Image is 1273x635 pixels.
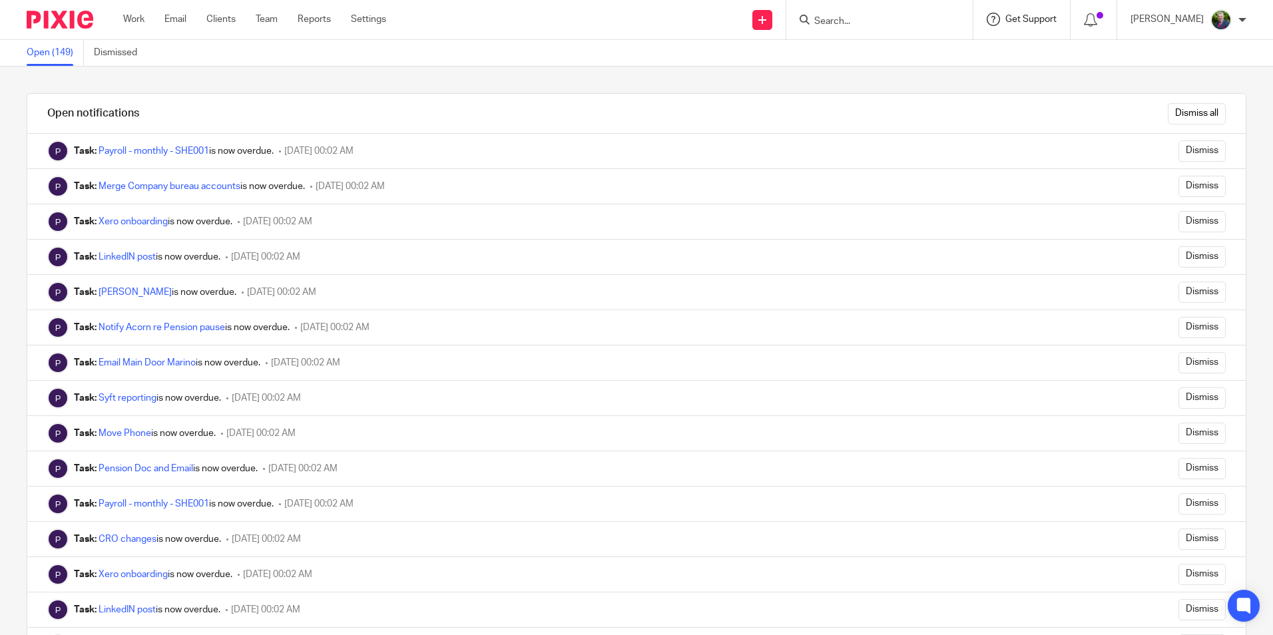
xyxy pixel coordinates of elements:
[74,427,216,440] div: is now overdue.
[268,464,338,473] span: [DATE] 00:02 AM
[47,352,69,373] img: Pixie
[74,570,97,579] b: Task:
[1178,176,1226,197] input: Dismiss
[74,534,97,544] b: Task:
[47,387,69,409] img: Pixie
[1210,9,1232,31] img: download.png
[231,605,300,614] span: [DATE] 00:02 AM
[1178,140,1226,162] input: Dismiss
[47,140,69,162] img: Pixie
[1178,493,1226,515] input: Dismiss
[47,599,69,620] img: Pixie
[1131,13,1204,26] p: [PERSON_NAME]
[1178,529,1226,550] input: Dismiss
[94,40,147,66] a: Dismissed
[99,393,156,403] a: Syft reporting
[99,288,172,297] a: [PERSON_NAME]
[298,13,331,26] a: Reports
[74,462,258,475] div: is now overdue.
[232,393,301,403] span: [DATE] 00:02 AM
[1178,564,1226,585] input: Dismiss
[1178,317,1226,338] input: Dismiss
[271,358,340,367] span: [DATE] 00:02 AM
[226,429,296,438] span: [DATE] 00:02 AM
[99,358,196,367] a: Email Main Door Marino
[47,211,69,232] img: Pixie
[74,286,236,299] div: is now overdue.
[99,252,156,262] a: LinkedIN post
[27,40,84,66] a: Open (149)
[232,534,301,544] span: [DATE] 00:02 AM
[284,146,354,156] span: [DATE] 00:02 AM
[1005,15,1057,24] span: Get Support
[284,499,354,509] span: [DATE] 00:02 AM
[74,146,97,156] b: Task:
[1178,211,1226,232] input: Dismiss
[74,603,220,616] div: is now overdue.
[47,282,69,303] img: Pixie
[99,570,168,579] a: Xero onboarding
[243,217,312,226] span: [DATE] 00:02 AM
[256,13,278,26] a: Team
[74,568,232,581] div: is now overdue.
[1178,282,1226,303] input: Dismiss
[74,288,97,297] b: Task:
[74,532,221,546] div: is now overdue.
[99,323,225,332] a: Notify Acorn re Pension pause
[47,423,69,444] img: Pixie
[74,182,97,191] b: Task:
[74,250,220,264] div: is now overdue.
[74,499,97,509] b: Task:
[74,323,97,332] b: Task:
[27,11,93,29] img: Pixie
[74,217,97,226] b: Task:
[351,13,386,26] a: Settings
[1168,103,1226,124] input: Dismiss all
[74,429,97,438] b: Task:
[74,321,290,334] div: is now overdue.
[231,252,300,262] span: [DATE] 00:02 AM
[74,356,260,369] div: is now overdue.
[74,464,97,473] b: Task:
[99,499,209,509] a: Payroll - monthly - SHE001
[1178,246,1226,268] input: Dismiss
[47,176,69,197] img: Pixie
[1178,458,1226,479] input: Dismiss
[1178,387,1226,409] input: Dismiss
[99,429,151,438] a: Move Phone
[74,180,305,193] div: is now overdue.
[74,605,97,614] b: Task:
[47,564,69,585] img: Pixie
[1178,599,1226,620] input: Dismiss
[123,13,144,26] a: Work
[1178,352,1226,373] input: Dismiss
[47,246,69,268] img: Pixie
[813,16,933,28] input: Search
[47,317,69,338] img: Pixie
[99,464,193,473] a: Pension Doc and Email
[74,391,221,405] div: is now overdue.
[74,252,97,262] b: Task:
[47,529,69,550] img: Pixie
[74,393,97,403] b: Task:
[300,323,370,332] span: [DATE] 00:02 AM
[316,182,385,191] span: [DATE] 00:02 AM
[74,358,97,367] b: Task:
[247,288,316,297] span: [DATE] 00:02 AM
[74,144,274,158] div: is now overdue.
[74,497,274,511] div: is now overdue.
[99,605,156,614] a: LinkedIN post
[99,534,156,544] a: CRO changes
[47,106,139,120] h1: Open notifications
[47,493,69,515] img: Pixie
[206,13,236,26] a: Clients
[99,217,168,226] a: Xero onboarding
[47,458,69,479] img: Pixie
[99,146,209,156] a: Payroll - monthly - SHE001
[74,215,232,228] div: is now overdue.
[164,13,186,26] a: Email
[243,570,312,579] span: [DATE] 00:02 AM
[1178,423,1226,444] input: Dismiss
[99,182,240,191] a: Merge Company bureau accounts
